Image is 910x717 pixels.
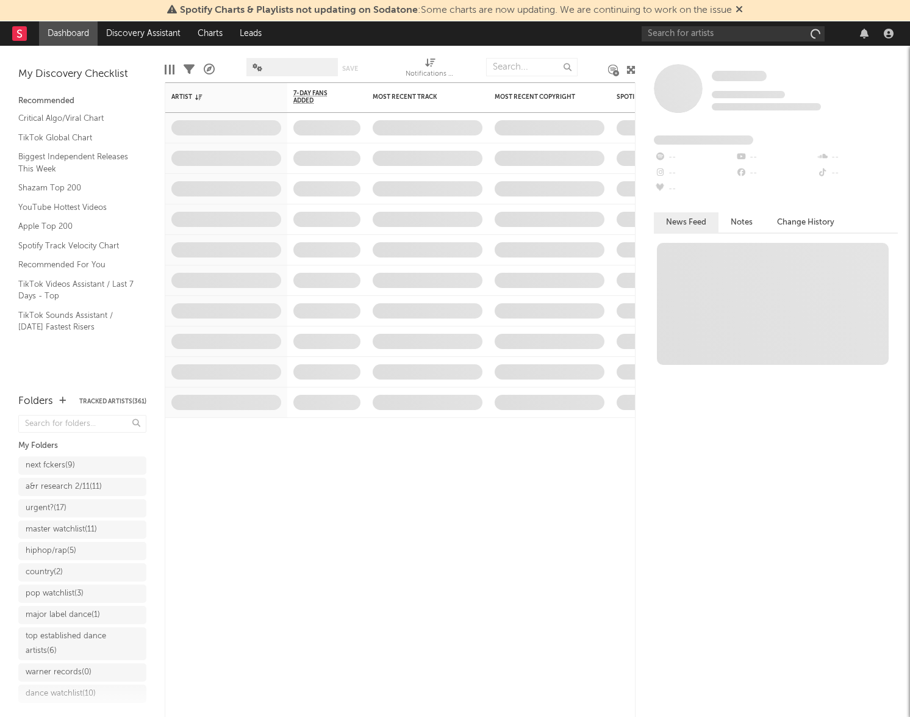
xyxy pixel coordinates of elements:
[18,585,146,603] a: pop watchlist(3)
[293,90,342,104] span: 7-Day Fans Added
[26,608,100,622] div: major label dance ( 1 )
[712,70,767,82] a: Some Artist
[406,67,454,82] div: Notifications (Artist)
[26,501,66,516] div: urgent? ( 17 )
[18,456,146,475] a: next fckers(9)
[39,21,98,46] a: Dashboard
[26,629,112,658] div: top established dance artists ( 6 )
[18,478,146,496] a: a&r research 2/11(11)
[18,278,134,303] a: TikTok Videos Assistant / Last 7 Days - Top
[26,458,75,473] div: next fckers ( 9 )
[654,181,735,197] div: --
[26,480,102,494] div: a&r research 2/11 ( 11 )
[486,58,578,76] input: Search...
[26,565,63,580] div: country ( 2 )
[18,627,146,660] a: top established dance artists(6)
[189,21,231,46] a: Charts
[18,415,146,433] input: Search for folders...
[406,52,454,87] div: Notifications (Artist)
[642,26,825,41] input: Search for artists
[712,103,821,110] span: 0 fans last week
[180,5,418,15] span: Spotify Charts & Playlists not updating on Sodatone
[765,212,847,232] button: Change History
[18,239,134,253] a: Spotify Track Velocity Chart
[817,150,898,165] div: --
[18,439,146,453] div: My Folders
[26,522,97,537] div: master watchlist ( 11 )
[18,112,134,125] a: Critical Algo/Viral Chart
[18,258,134,272] a: Recommended For You
[735,150,816,165] div: --
[817,165,898,181] div: --
[18,131,134,145] a: TikTok Global Chart
[712,71,767,81] span: Some Artist
[18,67,146,82] div: My Discovery Checklist
[495,93,586,101] div: Most Recent Copyright
[180,5,732,15] span: : Some charts are now updating. We are continuing to work on the issue
[718,212,765,232] button: Notes
[184,52,195,87] div: Filters
[18,542,146,560] a: hiphop/rap(5)
[26,665,91,680] div: warner records ( 0 )
[18,521,146,539] a: master watchlist(11)
[18,606,146,624] a: major label dance(1)
[18,94,146,109] div: Recommended
[231,21,270,46] a: Leads
[204,52,215,87] div: A&R Pipeline
[373,93,464,101] div: Most Recent Track
[18,150,134,175] a: Biggest Independent Releases This Week
[18,663,146,682] a: warner records(0)
[18,394,53,409] div: Folders
[654,150,735,165] div: --
[18,220,134,233] a: Apple Top 200
[18,201,134,214] a: YouTube Hottest Videos
[26,586,84,601] div: pop watchlist ( 3 )
[18,685,146,703] a: dance watchlist(10)
[735,165,816,181] div: --
[18,563,146,582] a: country(2)
[617,93,708,101] div: Spotify Monthly Listeners
[79,398,146,405] button: Tracked Artists(361)
[654,165,735,181] div: --
[26,544,76,558] div: hiphop/rap ( 5 )
[18,181,134,195] a: Shazam Top 200
[342,65,358,72] button: Save
[736,5,743,15] span: Dismiss
[171,93,263,101] div: Artist
[18,499,146,517] a: urgent?(17)
[654,212,718,232] button: News Feed
[98,21,189,46] a: Discovery Assistant
[18,309,134,334] a: TikTok Sounds Assistant / [DATE] Fastest Risers
[654,135,753,145] span: Fans Added by Platform
[165,52,174,87] div: Edit Columns
[712,91,785,98] span: Tracking Since: [DATE]
[26,686,96,701] div: dance watchlist ( 10 )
